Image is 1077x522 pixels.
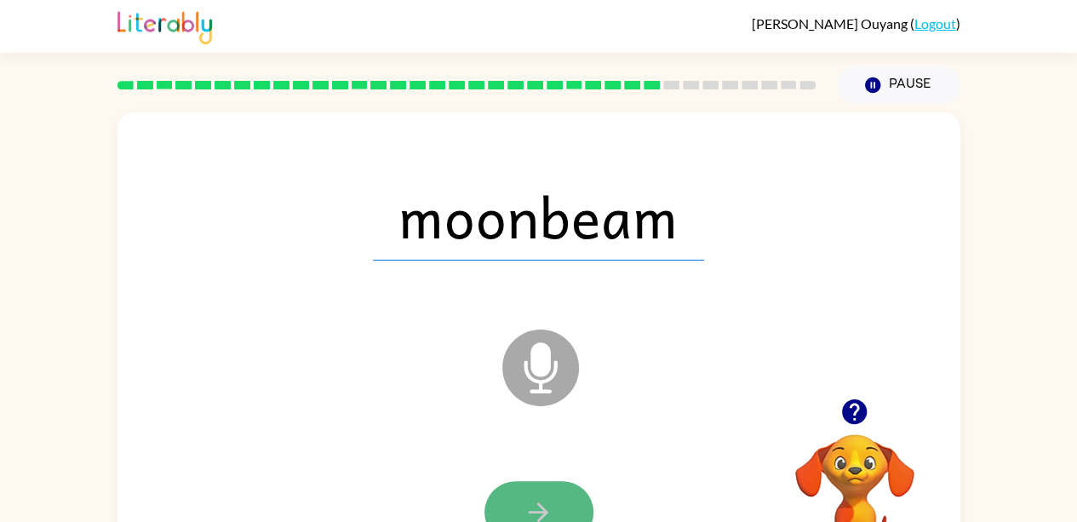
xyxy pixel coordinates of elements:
[914,15,956,32] a: Logout
[837,66,960,105] button: Pause
[752,15,910,32] span: [PERSON_NAME] Ouyang
[117,7,212,44] img: Literably
[752,15,960,32] div: ( )
[373,172,704,261] span: moonbeam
